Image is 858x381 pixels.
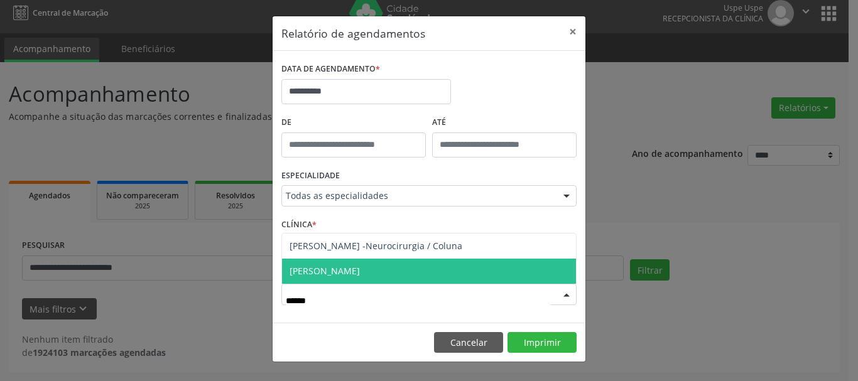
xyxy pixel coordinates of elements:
span: [PERSON_NAME] [290,265,360,277]
button: Cancelar [434,332,503,353]
span: [PERSON_NAME] -Neurocirurgia / Coluna [290,240,462,252]
label: De [281,113,426,132]
label: ATÉ [432,113,577,132]
button: Close [560,16,585,47]
label: ESPECIALIDADE [281,166,340,186]
h5: Relatório de agendamentos [281,25,425,41]
label: CLÍNICA [281,215,317,235]
label: DATA DE AGENDAMENTO [281,60,380,79]
button: Imprimir [508,332,577,353]
span: Todas as especialidades [286,190,551,202]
